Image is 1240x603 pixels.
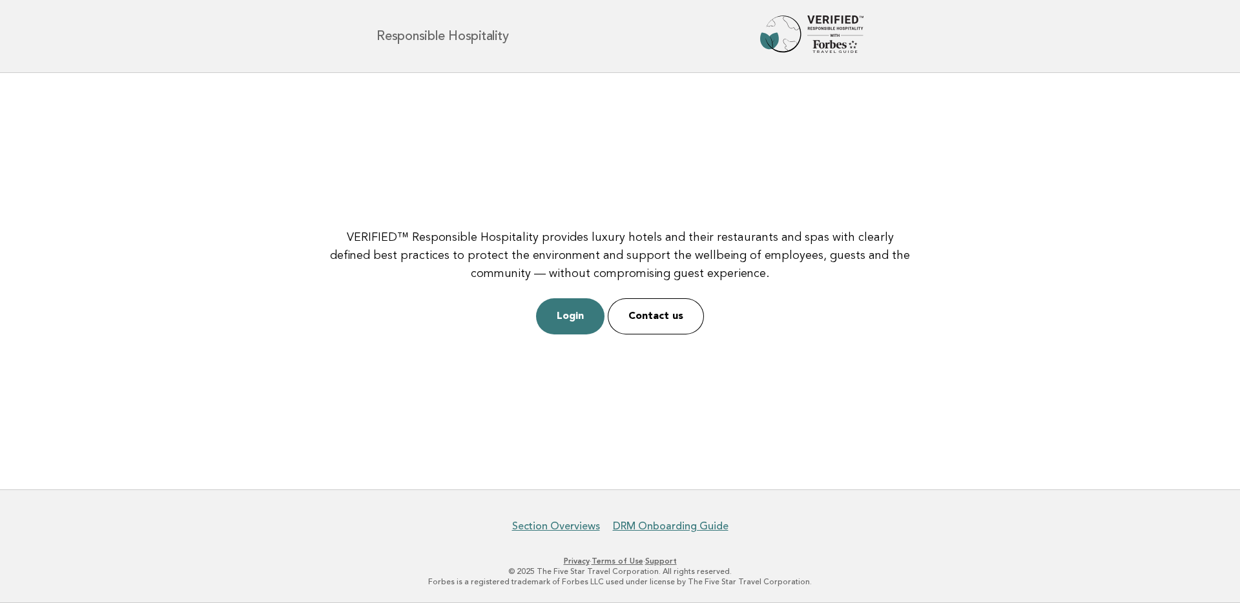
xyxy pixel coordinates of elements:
p: VERIFIED™ Responsible Hospitality provides luxury hotels and their restaurants and spas with clea... [325,229,914,283]
p: © 2025 The Five Star Travel Corporation. All rights reserved. [225,566,1015,577]
a: Privacy [564,557,590,566]
p: Forbes is a registered trademark of Forbes LLC used under license by The Five Star Travel Corpora... [225,577,1015,587]
a: DRM Onboarding Guide [613,520,728,533]
a: Contact us [608,298,704,334]
a: Section Overviews [512,520,600,533]
img: Forbes Travel Guide [760,15,863,57]
h1: Responsible Hospitality [377,30,508,43]
a: Login [536,298,604,334]
p: · · [225,556,1015,566]
a: Terms of Use [592,557,643,566]
a: Support [645,557,677,566]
